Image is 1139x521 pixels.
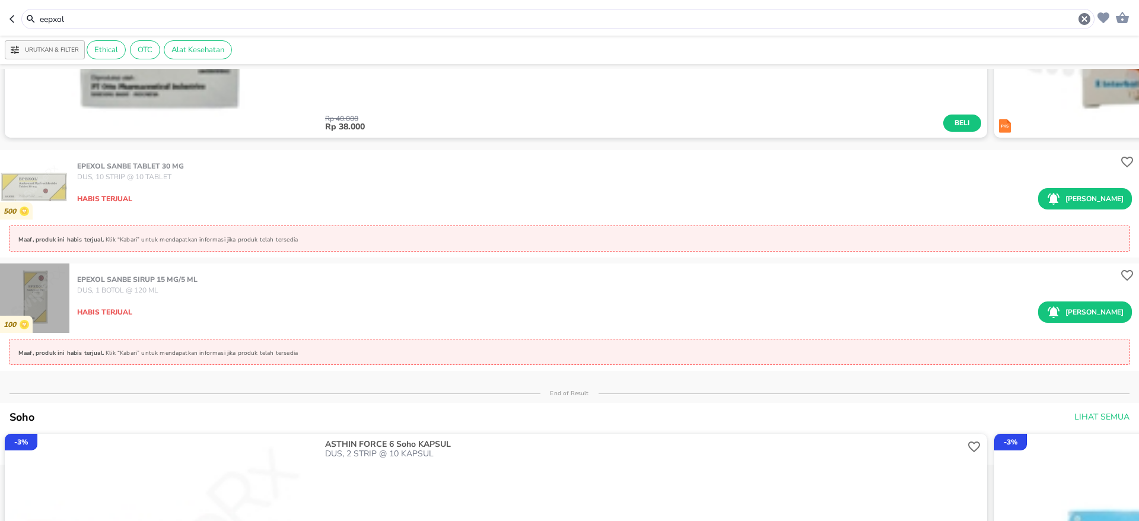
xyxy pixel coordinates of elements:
[1070,406,1132,428] button: Lihat Semua
[77,171,184,182] p: DUS, 10 STRIP @ 10 TABLET
[325,122,943,132] p: Rp 38.000
[77,161,184,171] p: EPEXOL Sanbe TABLET 30 MG
[1004,437,1017,447] p: - 3 %
[18,349,106,357] p: Maaf, produk ini habis terjual.
[87,45,125,55] span: Ethical
[5,40,85,59] button: Urutkan & Filter
[77,193,132,204] p: Habis terjual
[540,389,598,398] p: End of Result
[77,307,132,317] p: Habis terjual
[25,46,79,55] p: Urutkan & Filter
[325,115,943,122] p: Rp 40.000
[39,13,1077,26] input: Cari 4000+ produk di sini
[1065,307,1124,317] p: [PERSON_NAME]
[943,115,981,132] button: Beli
[77,274,198,285] p: EPEXOL Sanbe SIRUP 15 MG/5 ML
[14,437,28,447] p: - 3 %
[1074,410,1130,425] span: Lihat Semua
[106,236,298,244] p: Klik “Kabari” untuk mendapatkan informasi jika produk telah tersedia
[77,285,198,296] p: DUS, 1 BOTOL @ 120 ML
[164,45,231,55] span: Alat Kesehatan
[164,40,232,59] div: Alat Kesehatan
[325,440,962,449] p: ASTHIN FORCE 6 Soho KAPSUL
[325,449,965,459] p: DUS, 2 STRIP @ 10 KAPSUL
[4,207,20,216] p: 500
[999,119,1011,133] img: prekursor-icon.04a7e01b.svg
[106,349,298,357] p: Klik “Kabari” untuk mendapatkan informasi jika produk telah tersedia
[952,117,972,129] span: Beli
[87,40,126,59] div: Ethical
[4,320,20,329] p: 100
[1065,193,1124,204] p: [PERSON_NAME]
[1038,188,1132,209] button: [PERSON_NAME]
[1038,301,1132,323] button: [PERSON_NAME]
[131,45,160,55] span: OTC
[130,40,160,59] div: OTC
[18,236,106,244] p: Maaf, produk ini habis terjual.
